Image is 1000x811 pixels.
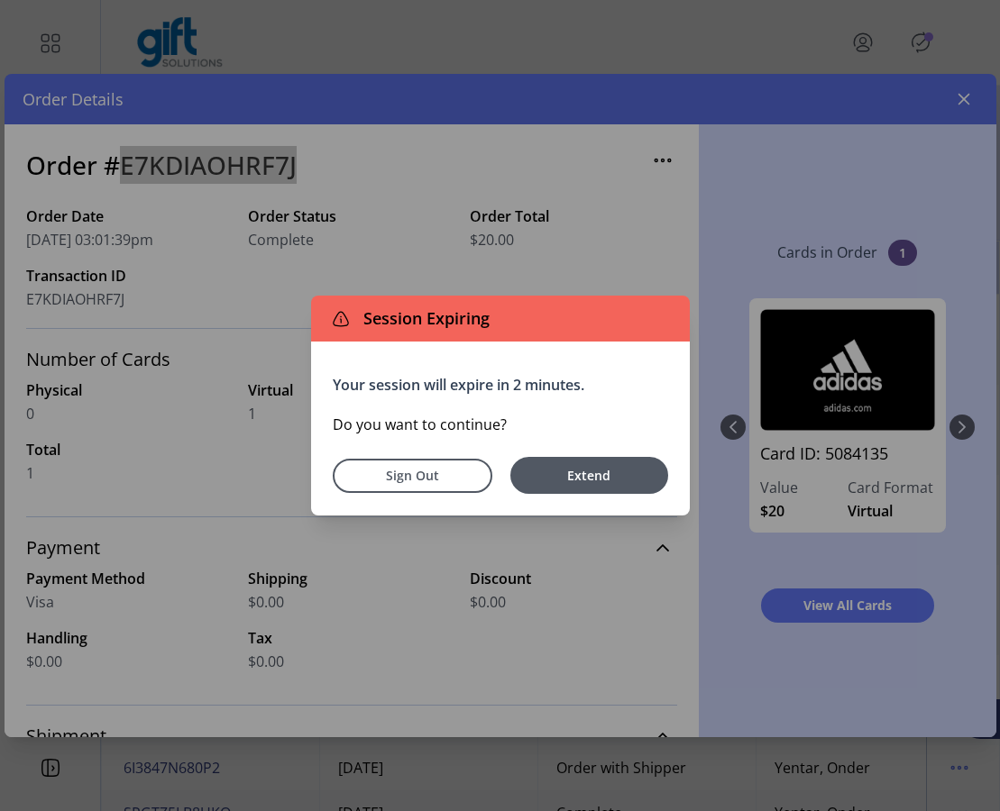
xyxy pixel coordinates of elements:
button: Sign Out [333,459,492,493]
span: Extend [519,466,659,485]
span: Sign Out [356,466,469,485]
span: Session Expiring [356,306,490,331]
p: Do you want to continue? [333,414,668,435]
button: Extend [510,457,668,494]
p: Your session will expire in 2 minutes. [333,374,668,396]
